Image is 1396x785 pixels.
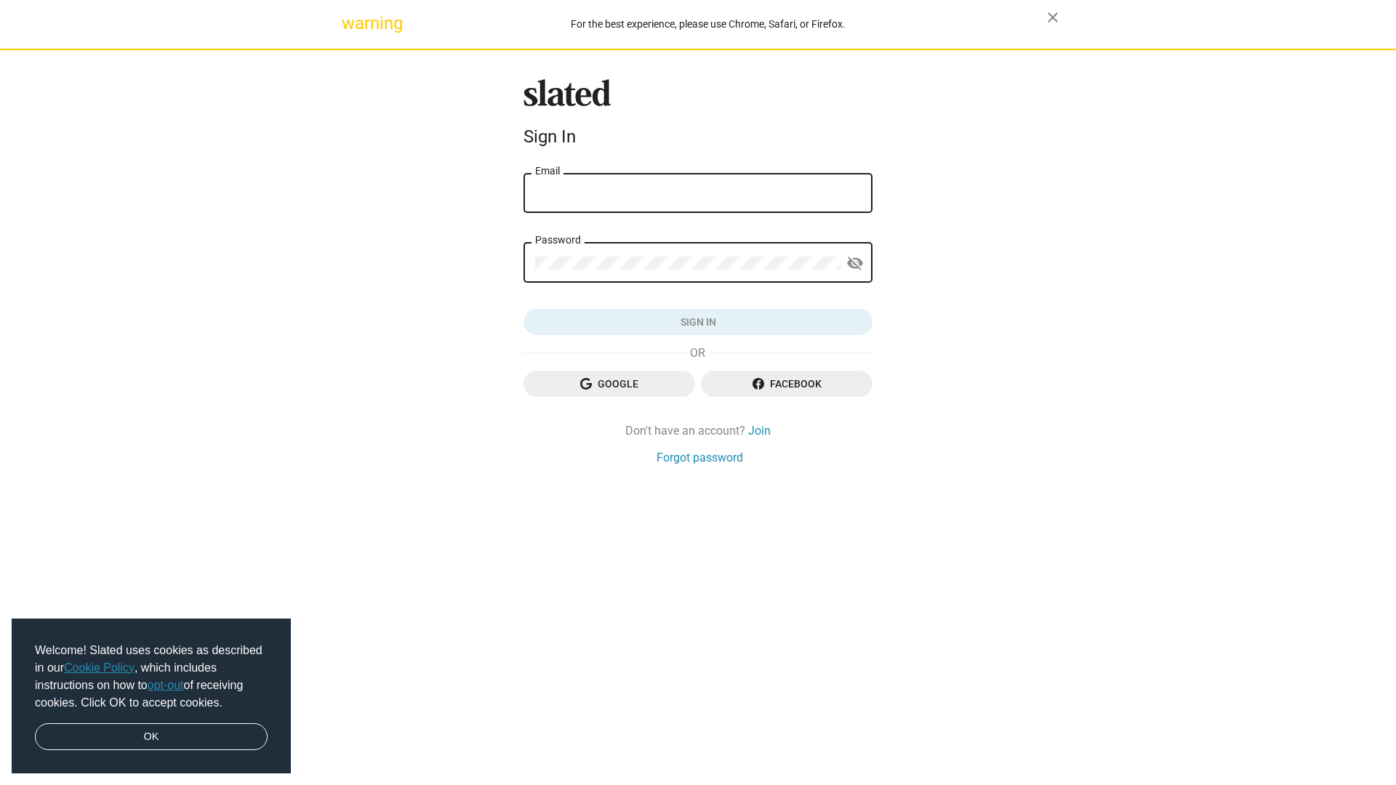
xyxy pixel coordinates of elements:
span: Facebook [713,371,861,397]
button: Google [523,371,695,397]
div: Don't have an account? [523,423,872,438]
a: Join [748,423,771,438]
div: cookieconsent [12,619,291,774]
div: Sign In [523,126,872,147]
a: opt-out [148,679,184,691]
a: dismiss cookie message [35,723,268,751]
mat-icon: close [1044,9,1062,26]
span: Google [535,371,683,397]
div: For the best experience, please use Chrome, Safari, or Firefox. [369,15,1047,34]
mat-icon: warning [342,15,359,32]
sl-branding: Sign In [523,79,872,153]
button: Facebook [701,371,872,397]
mat-icon: visibility_off [846,252,864,275]
a: Forgot password [657,450,743,465]
a: Cookie Policy [64,661,135,674]
button: Show password [841,249,870,278]
span: Welcome! Slated uses cookies as described in our , which includes instructions on how to of recei... [35,642,268,712]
